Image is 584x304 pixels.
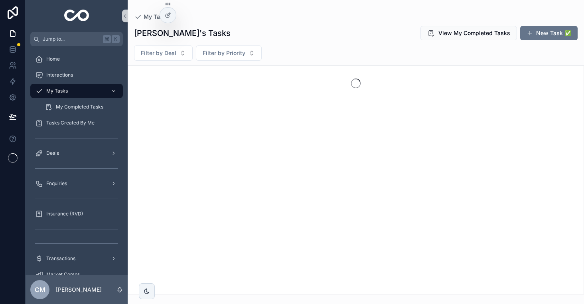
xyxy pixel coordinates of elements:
span: Enquiries [46,180,67,187]
a: Enquiries [30,176,123,191]
span: Jump to... [43,36,100,42]
span: Filter by Deal [141,49,176,57]
a: Interactions [30,68,123,82]
span: Transactions [46,255,75,262]
span: CM [35,285,45,294]
a: Home [30,52,123,66]
h1: [PERSON_NAME]'s Tasks [134,28,231,39]
a: Tasks Created By Me [30,116,123,130]
button: New Task ✅ [520,26,578,40]
span: Home [46,56,60,62]
a: Transactions [30,251,123,266]
p: [PERSON_NAME] [56,286,102,294]
span: Interactions [46,72,73,78]
span: Deals [46,150,59,156]
a: Market Comps [30,267,123,282]
span: Tasks Created By Me [46,120,95,126]
button: Select Button [134,45,193,61]
span: Insurance (RVD) [46,211,83,217]
button: Select Button [196,45,262,61]
img: App logo [64,10,89,22]
a: Insurance (RVD) [30,207,123,221]
button: Jump to...K [30,32,123,46]
a: Deals [30,146,123,160]
span: My Tasks [144,13,170,21]
span: My Completed Tasks [56,104,103,110]
span: My Tasks [46,88,68,94]
a: My Tasks [134,13,170,21]
div: scrollable content [26,46,128,275]
a: My Completed Tasks [40,100,123,114]
span: Filter by Priority [203,49,245,57]
span: K [112,36,119,42]
span: Market Comps [46,271,80,278]
button: View My Completed Tasks [420,26,517,40]
span: View My Completed Tasks [438,29,510,37]
a: My Tasks [30,84,123,98]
